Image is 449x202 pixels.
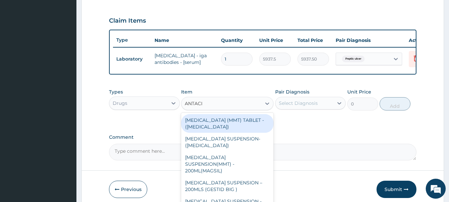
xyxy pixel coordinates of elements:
div: [MEDICAL_DATA] (MMT) TABLET - ([MEDICAL_DATA]) [181,114,274,133]
th: Unit Price [256,34,294,47]
div: Drugs [113,100,127,106]
th: Type [113,34,151,46]
h3: Claim Items [109,17,146,25]
img: d_794563401_company_1708531726252_794563401 [12,33,27,50]
label: Pair Diagnosis [275,89,309,95]
div: [MEDICAL_DATA] SUSPENSION – 200MLS (GESTID BIG ) [181,177,274,195]
div: Minimize live chat window [109,3,125,19]
span: We're online! [39,59,92,126]
th: Quantity [218,34,256,47]
button: Add [380,97,410,110]
label: Comment [109,134,417,140]
span: Peptic ulcer [342,56,365,62]
button: Submit [377,181,416,198]
div: Chat with us now [35,37,112,46]
div: [MEDICAL_DATA] SUSPENSION(MMT) - 200ML(MAGSIL) [181,151,274,177]
label: Types [109,89,123,95]
button: Previous [109,181,147,198]
th: Name [151,34,218,47]
th: Total Price [294,34,332,47]
label: Item [181,89,192,95]
td: Laboratory [113,53,151,65]
div: Select Diagnosis [279,100,318,106]
td: [MEDICAL_DATA] - iga antibodies - [serum] [151,49,218,69]
label: Unit Price [347,89,371,95]
div: [MEDICAL_DATA] SUSPENSION- ([MEDICAL_DATA]) [181,133,274,151]
textarea: Type your message and hit 'Enter' [3,133,127,156]
th: Pair Diagnosis [332,34,405,47]
th: Actions [405,34,439,47]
